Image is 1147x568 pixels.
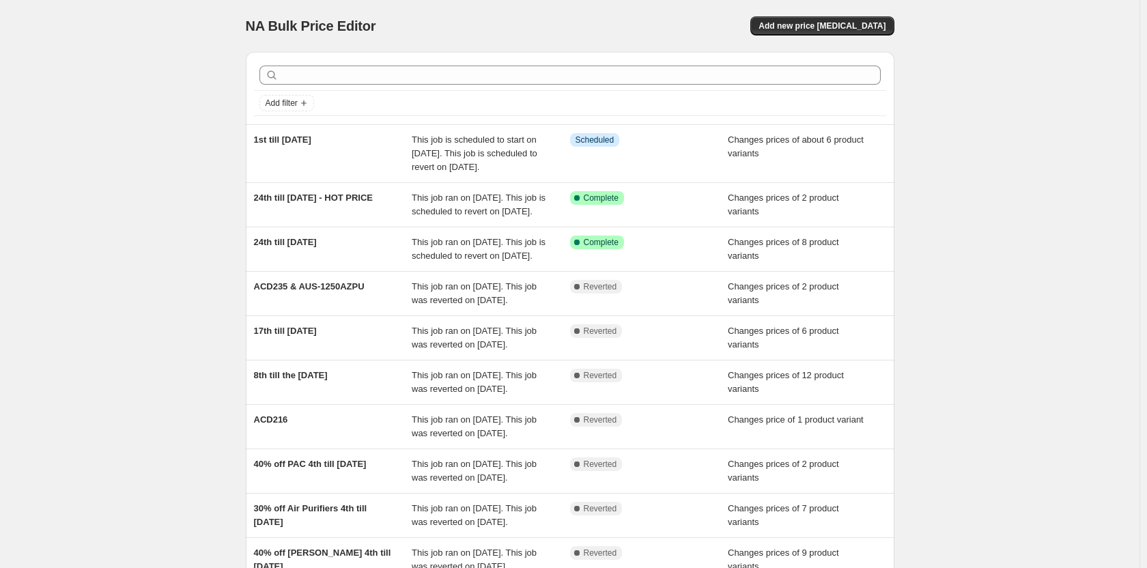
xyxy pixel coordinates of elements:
[254,459,367,469] span: 40% off PAC 4th till [DATE]
[728,326,839,350] span: Changes prices of 6 product variants
[728,503,839,527] span: Changes prices of 7 product variants
[728,281,839,305] span: Changes prices of 2 product variants
[728,237,839,261] span: Changes prices of 8 product variants
[584,281,617,292] span: Reverted
[254,370,328,380] span: 8th till the [DATE]
[266,98,298,109] span: Add filter
[412,503,537,527] span: This job ran on [DATE]. This job was reverted on [DATE].
[584,193,619,203] span: Complete
[412,193,546,216] span: This job ran on [DATE]. This job is scheduled to revert on [DATE].
[584,326,617,337] span: Reverted
[412,134,537,172] span: This job is scheduled to start on [DATE]. This job is scheduled to revert on [DATE].
[412,370,537,394] span: This job ran on [DATE]. This job was reverted on [DATE].
[254,134,311,145] span: 1st till [DATE]
[246,18,376,33] span: NA Bulk Price Editor
[412,281,537,305] span: This job ran on [DATE]. This job was reverted on [DATE].
[412,326,537,350] span: This job ran on [DATE]. This job was reverted on [DATE].
[412,414,537,438] span: This job ran on [DATE]. This job was reverted on [DATE].
[728,414,864,425] span: Changes price of 1 product variant
[254,414,288,425] span: ACD216
[584,370,617,381] span: Reverted
[584,459,617,470] span: Reverted
[254,281,365,292] span: ACD235 & AUS-1250AZPU
[584,503,617,514] span: Reverted
[584,237,619,248] span: Complete
[584,548,617,558] span: Reverted
[576,134,614,145] span: Scheduled
[412,237,546,261] span: This job ran on [DATE]. This job is scheduled to revert on [DATE].
[728,370,844,394] span: Changes prices of 12 product variants
[254,237,317,247] span: 24th till [DATE]
[728,193,839,216] span: Changes prices of 2 product variants
[759,20,886,31] span: Add new price [MEDICAL_DATA]
[254,193,373,203] span: 24th till [DATE] - HOT PRICE
[412,459,537,483] span: This job ran on [DATE]. This job was reverted on [DATE].
[728,134,864,158] span: Changes prices of about 6 product variants
[254,503,367,527] span: 30% off Air Purifiers 4th till [DATE]
[259,95,314,111] button: Add filter
[254,326,317,336] span: 17th till [DATE]
[750,16,894,35] button: Add new price [MEDICAL_DATA]
[728,459,839,483] span: Changes prices of 2 product variants
[584,414,617,425] span: Reverted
